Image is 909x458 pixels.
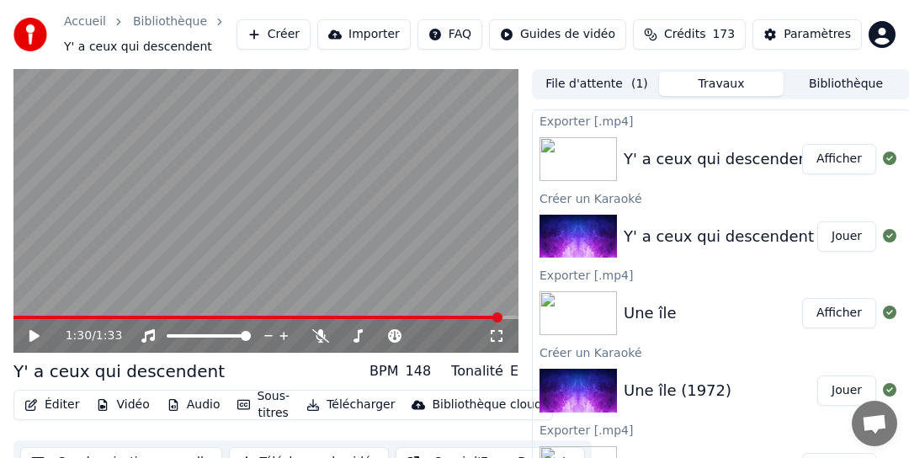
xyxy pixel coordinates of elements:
[631,76,648,93] span: ( 1 )
[406,361,432,381] div: 148
[624,379,731,402] div: Une île (1972)
[817,375,876,406] button: Jouer
[624,301,676,325] div: Une île
[317,19,411,50] button: Importer
[369,361,398,381] div: BPM
[160,393,227,417] button: Audio
[66,328,106,344] div: /
[784,26,851,43] div: Paramètres
[510,361,518,381] div: E
[712,26,735,43] span: 173
[432,397,541,413] div: Bibliothèque cloud
[802,298,876,328] button: Afficher
[633,19,746,50] button: Crédits173
[18,393,86,417] button: Éditer
[624,225,857,248] div: Y' a ceux qui descendent 1979
[13,18,47,51] img: youka
[89,393,156,417] button: Vidéo
[664,26,705,43] span: Crédits
[231,385,297,425] button: Sous-titres
[451,361,503,381] div: Tonalité
[852,401,897,446] div: Ouvrir le chat
[659,72,784,96] button: Travaux
[417,19,482,50] button: FAQ
[64,13,106,30] a: Accueil
[802,144,876,174] button: Afficher
[66,328,92,344] span: 1:30
[96,328,122,344] span: 1:33
[64,39,212,56] span: Y' a ceux qui descendent
[64,13,237,56] nav: breadcrumb
[237,19,311,50] button: Créer
[817,221,876,252] button: Jouer
[534,72,659,96] button: File d'attente
[489,19,626,50] button: Guides de vidéo
[624,147,814,171] div: Y' a ceux qui descendent
[13,359,225,383] div: Y' a ceux qui descendent
[784,72,908,96] button: Bibliothèque
[133,13,207,30] a: Bibliothèque
[752,19,862,50] button: Paramètres
[300,393,401,417] button: Télécharger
